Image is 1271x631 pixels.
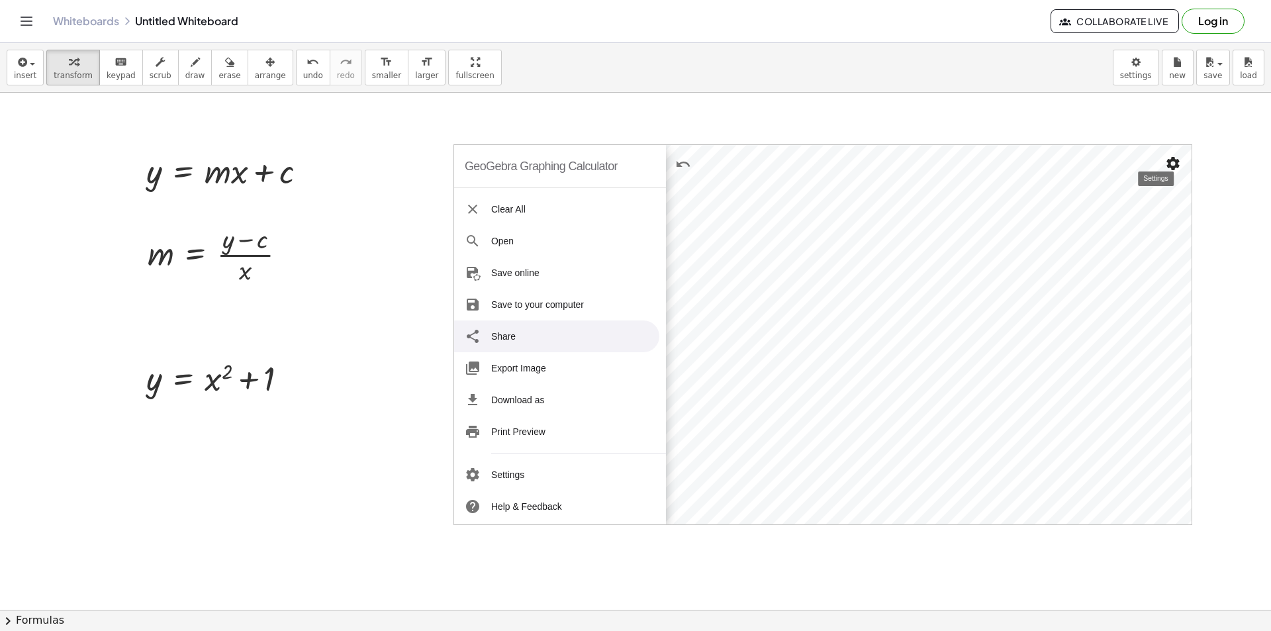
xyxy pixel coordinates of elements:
span: load [1240,71,1257,80]
span: undo [303,71,323,80]
span: scrub [150,71,171,80]
i: format_size [380,54,393,70]
i: undo [306,54,319,70]
button: Undo [671,152,695,176]
button: fullscreen [448,50,501,85]
button: format_sizesmaller [365,50,408,85]
span: draw [185,71,205,80]
li: Help & Feedback [454,491,659,522]
span: new [1169,71,1186,80]
li: Save online [454,257,659,289]
img: svg+xml;base64,PHN2ZyB4bWxucz0iaHR0cDovL3d3dy53My5vcmcvMjAwMC9zdmciIHdpZHRoPSIyNCIgaGVpZ2h0PSIyNC... [465,328,481,344]
img: svg+xml;base64,PHN2ZyB4bWxucz0iaHR0cDovL3d3dy53My5vcmcvMjAwMC9zdmciIHdpZHRoPSIyNCIgaGVpZ2h0PSIyNC... [465,360,481,376]
img: svg+xml;base64,PHN2ZyB4bWxucz0iaHR0cDovL3d3dy53My5vcmcvMjAwMC9zdmciIGhlaWdodD0iMjQiIHZpZXdCb3g9Ij... [465,499,481,514]
button: Settings [1161,152,1185,175]
button: load [1233,50,1264,85]
button: Log in [1182,9,1245,34]
button: draw [178,50,212,85]
i: keyboard [115,54,127,70]
button: insert [7,50,44,85]
li: Open [454,225,659,257]
li: Share [454,320,659,352]
button: undoundo [296,50,330,85]
span: fullscreen [455,71,494,80]
img: svg+xml;base64,PHN2ZyB4bWxucz0iaHR0cDovL3d3dy53My5vcmcvMjAwMC9zdmciIHdpZHRoPSIyNCIgaGVpZ2h0PSIyNC... [465,467,481,483]
button: Toggle navigation [16,11,37,32]
img: svg+xml;base64,PHN2ZyB4bWxucz0iaHR0cDovL3d3dy53My5vcmcvMjAwMC9zdmciIHdpZHRoPSIyNCIgaGVpZ2h0PSIyNC... [465,424,481,440]
img: svg+xml;base64,PHN2ZyB4bWxucz0iaHR0cDovL3d3dy53My5vcmcvMjAwMC9zdmciIHhtbG5zOnhsaW5rPSJodHRwOi8vd3... [465,265,481,281]
li: Save to your computer [454,289,659,320]
img: svg+xml;base64,PHN2ZyB4bWxucz0iaHR0cDovL3d3dy53My5vcmcvMjAwMC9zdmciIHdpZHRoPSIyNCIgaGVpZ2h0PSIyNC... [465,233,481,249]
span: save [1203,71,1222,80]
img: svg+xml;base64,PHN2ZyB4bWxucz0iaHR0cDovL3d3dy53My5vcmcvMjAwMC9zdmciIHdpZHRoPSIyNCIgaGVpZ2h0PSIyNC... [465,201,481,217]
span: Collaborate Live [1062,15,1168,27]
span: smaller [372,71,401,80]
button: arrange [248,50,293,85]
a: Whiteboards [53,15,119,28]
span: redo [337,71,355,80]
li: Print Preview [454,416,659,448]
li: Download as [454,384,659,416]
div: GeoGebra Graphing Calculator [465,145,618,187]
img: svg+xml;base64,PHN2ZyB4bWxucz0iaHR0cDovL3d3dy53My5vcmcvMjAwMC9zdmciIHdpZHRoPSIyNCIgaGVpZ2h0PSIyNC... [465,297,481,313]
button: save [1196,50,1230,85]
button: new [1162,50,1194,85]
li: Export Image [454,352,659,384]
span: arrange [255,71,286,80]
i: redo [340,54,352,70]
div: Graphing Calculator [453,144,1192,525]
span: keypad [107,71,136,80]
span: insert [14,71,36,80]
button: settings [1113,50,1159,85]
button: redoredo [330,50,362,85]
span: transform [54,71,93,80]
img: svg+xml;base64,PHN2ZyB4bWxucz0iaHR0cDovL3d3dy53My5vcmcvMjAwMC9zdmciIHdpZHRoPSIyNCIgaGVpZ2h0PSIyNC... [465,392,481,408]
button: format_sizelarger [408,50,446,85]
i: format_size [420,54,433,70]
span: settings [1120,71,1152,80]
canvas: Graphics View 1 [659,145,1192,524]
button: scrub [142,50,179,85]
button: keyboardkeypad [99,50,143,85]
span: erase [218,71,240,80]
button: transform [46,50,100,85]
button: Collaborate Live [1051,9,1179,33]
li: Settings [454,459,659,491]
span: larger [415,71,438,80]
button: erase [211,50,248,85]
li: Clear All [454,193,659,225]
